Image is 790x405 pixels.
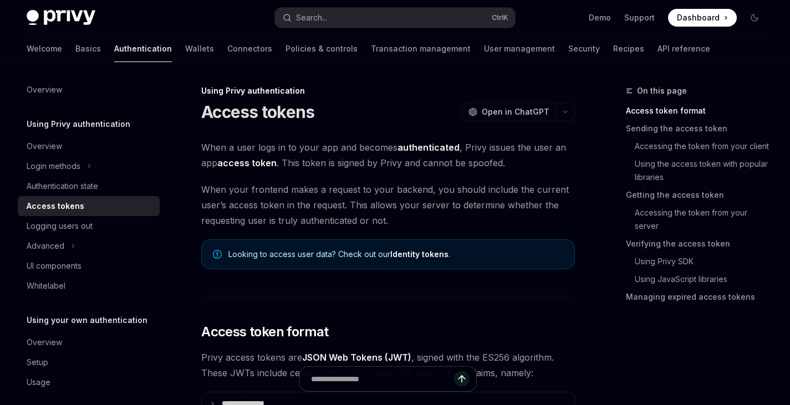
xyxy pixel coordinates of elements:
a: Support [624,12,655,23]
span: Ctrl K [492,13,508,22]
span: Open in ChatGPT [482,106,549,117]
a: Authentication state [18,176,160,196]
a: Accessing the token from your client [626,137,772,155]
div: Overview [27,83,62,96]
a: JSON Web Tokens (JWT) [302,352,411,363]
span: When a user logs in to your app and becomes , Privy issues the user an app . This token is signed... [201,140,575,171]
a: Authentication [114,35,172,62]
div: Overview [27,336,62,349]
a: Access tokens [18,196,160,216]
a: Overview [18,332,160,352]
a: Welcome [27,35,62,62]
button: Send message [454,371,470,387]
div: Access tokens [27,199,84,213]
span: When your frontend makes a request to your backend, you should include the current user’s access ... [201,182,575,228]
h5: Using your own authentication [27,314,147,327]
div: Overview [27,140,62,153]
a: Demo [589,12,611,23]
a: Verifying the access token [626,235,772,253]
a: Accessing the token from your server [626,204,772,235]
h1: Access tokens [201,102,314,122]
button: Open search [275,8,514,28]
a: Security [568,35,600,62]
a: Logging users out [18,216,160,236]
a: Setup [18,352,160,372]
a: Recipes [613,35,644,62]
button: Toggle Login methods section [18,156,160,176]
h5: Using Privy authentication [27,117,130,131]
button: Open in ChatGPT [461,102,556,121]
img: dark logo [27,10,95,25]
a: Identity tokens [390,249,448,259]
a: Transaction management [371,35,471,62]
a: API reference [658,35,710,62]
div: Usage [27,376,50,389]
div: Login methods [27,160,80,173]
button: Toggle dark mode [746,9,763,27]
a: User management [484,35,555,62]
a: Basics [75,35,101,62]
a: Connectors [227,35,272,62]
a: Dashboard [668,9,737,27]
strong: authenticated [397,142,460,153]
div: Using Privy authentication [201,85,575,96]
a: Managing expired access tokens [626,288,772,306]
input: Ask a question... [311,367,454,391]
div: Authentication state [27,180,98,193]
a: Policies & controls [286,35,358,62]
svg: Note [213,250,222,259]
a: Getting the access token [626,186,772,204]
a: Overview [18,80,160,100]
div: Logging users out [27,219,93,233]
a: Using Privy SDK [626,253,772,270]
strong: access token [217,157,277,168]
a: UI components [18,256,160,276]
a: Overview [18,136,160,156]
a: Sending the access token [626,120,772,137]
div: Advanced [27,239,64,253]
div: UI components [27,259,81,273]
a: Using the access token with popular libraries [626,155,772,186]
span: Dashboard [677,12,720,23]
span: On this page [637,84,687,98]
div: Setup [27,356,48,369]
div: Search... [296,11,327,24]
a: Access token format [626,102,772,120]
div: Whitelabel [27,279,65,293]
span: Looking to access user data? Check out our . [228,249,563,260]
span: Privy access tokens are , signed with the ES256 algorithm. These JWTs include certain information... [201,350,575,381]
span: Access token format [201,323,329,341]
a: Whitelabel [18,276,160,296]
a: Usage [18,372,160,392]
button: Toggle Advanced section [18,236,160,256]
a: Using JavaScript libraries [626,270,772,288]
a: Wallets [185,35,214,62]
